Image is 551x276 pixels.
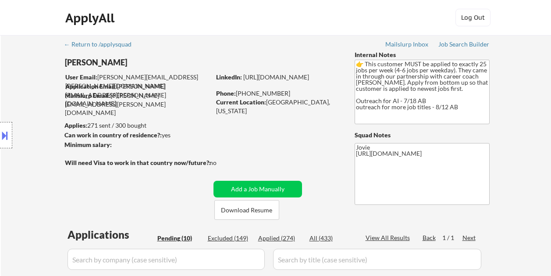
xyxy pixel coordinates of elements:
strong: Phone: [216,90,236,97]
div: All (433) [309,234,353,243]
div: Applications [68,229,154,240]
strong: Current Location: [216,98,266,106]
div: Internal Notes [355,50,490,59]
div: Excluded (149) [208,234,252,243]
div: Next [462,233,476,242]
div: Applied (274) [258,234,302,243]
button: Download Resume [214,200,279,220]
input: Search by title (case sensitive) [273,249,481,270]
div: [GEOGRAPHIC_DATA], [US_STATE] [216,98,340,115]
div: Squad Notes [355,131,490,140]
a: [URL][DOMAIN_NAME] [243,73,309,81]
div: ← Return to /applysquad [64,41,140,47]
div: ApplyAll [65,11,117,25]
div: Job Search Builder [438,41,490,47]
div: Pending (10) [157,234,201,243]
button: Log Out [455,9,491,26]
div: 1 / 1 [442,233,462,242]
a: Job Search Builder [438,41,490,50]
button: Add a Job Manually [213,181,302,197]
div: no [210,158,235,167]
div: [PHONE_NUMBER] [216,89,340,98]
a: ← Return to /applysquad [64,41,140,50]
div: Mailslurp Inbox [385,41,429,47]
strong: LinkedIn: [216,73,242,81]
input: Search by company (case sensitive) [68,249,265,270]
div: Back [423,233,437,242]
a: Mailslurp Inbox [385,41,429,50]
div: View All Results [366,233,412,242]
